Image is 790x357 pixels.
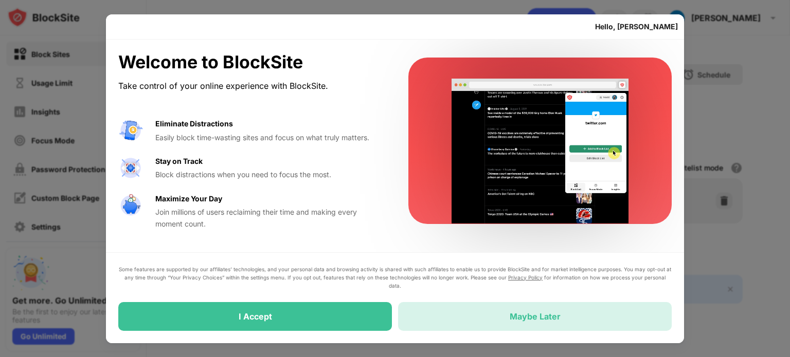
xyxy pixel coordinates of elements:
[118,118,143,143] img: value-avoid-distractions.svg
[155,118,233,129] div: Eliminate Distractions
[118,156,143,180] img: value-focus.svg
[155,206,384,230] div: Join millions of users reclaiming their time and making every moment count.
[595,23,678,31] div: Hello, [PERSON_NAME]
[118,52,384,73] div: Welcome to BlockSite
[118,193,143,218] img: value-safe-time.svg
[508,274,543,280] a: Privacy Policy
[239,311,272,322] div: I Accept
[155,132,384,143] div: Easily block time-wasting sites and focus on what truly matters.
[155,193,222,204] div: Maximize Your Day
[155,169,384,180] div: Block distractions when you need to focus the most.
[510,311,561,322] div: Maybe Later
[118,265,672,290] div: Some features are supported by our affiliates’ technologies, and your personal data and browsing ...
[118,79,384,93] div: Take control of your online experience with BlockSite.
[155,156,203,167] div: Stay on Track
